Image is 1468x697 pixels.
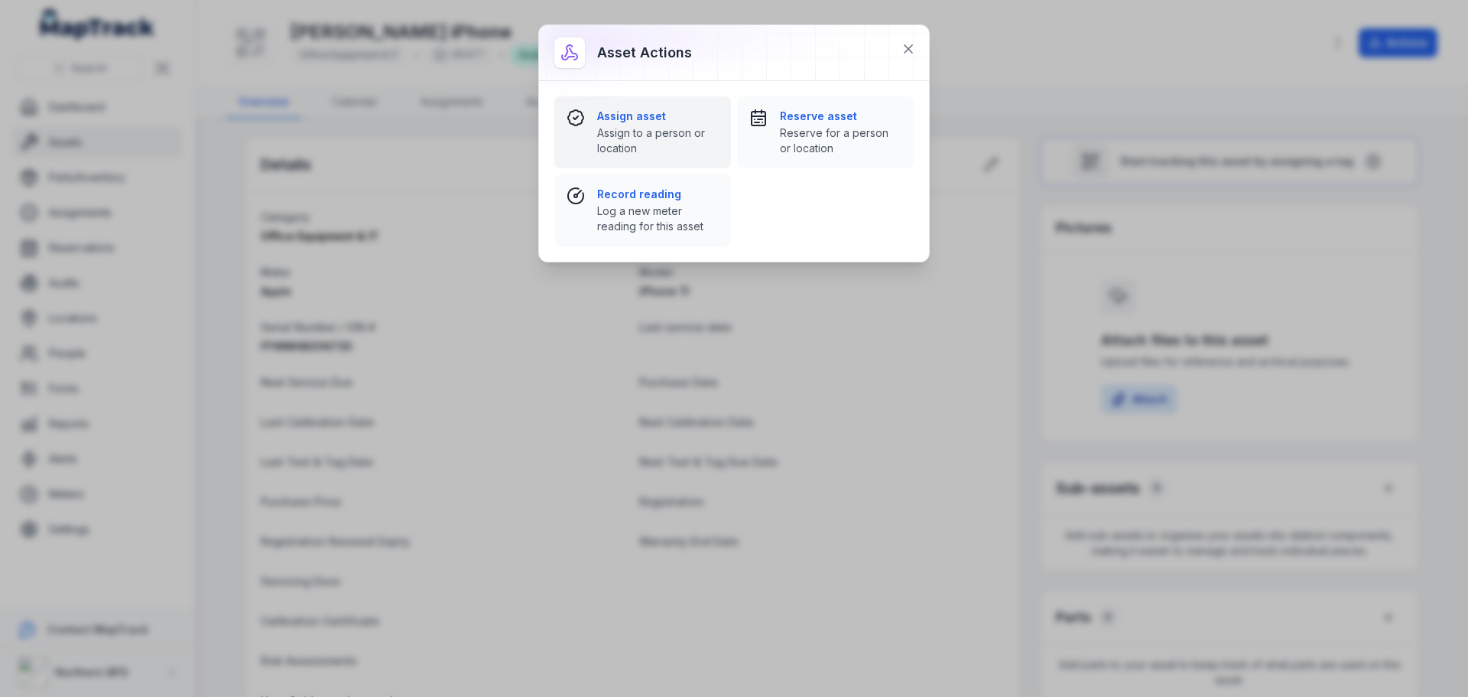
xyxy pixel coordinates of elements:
[737,96,914,168] button: Reserve assetReserve for a person or location
[597,42,692,64] h3: Asset actions
[554,96,731,168] button: Assign assetAssign to a person or location
[780,109,901,124] strong: Reserve asset
[554,174,731,246] button: Record readingLog a new meter reading for this asset
[597,125,719,156] span: Assign to a person or location
[780,125,901,156] span: Reserve for a person or location
[597,204,719,234] span: Log a new meter reading for this asset
[597,109,719,124] strong: Assign asset
[597,187,719,202] strong: Record reading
